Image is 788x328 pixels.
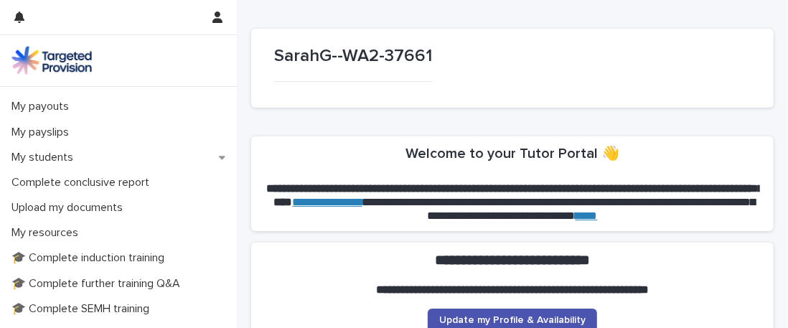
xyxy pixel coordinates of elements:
img: M5nRWzHhSzIhMunXDL62 [11,46,92,75]
p: 🎓 Complete SEMH training [6,302,161,316]
p: My payouts [6,100,80,113]
span: Update my Profile & Availability [439,315,586,325]
p: My resources [6,226,90,240]
p: My payslips [6,126,80,139]
p: Upload my documents [6,201,134,215]
p: 🎓 Complete induction training [6,251,176,265]
p: 🎓 Complete further training Q&A [6,277,192,291]
h2: Welcome to your Tutor Portal 👋 [405,145,619,162]
p: Complete conclusive report [6,176,161,189]
p: SarahG--WA2-37661 [274,46,432,67]
p: My students [6,151,85,164]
